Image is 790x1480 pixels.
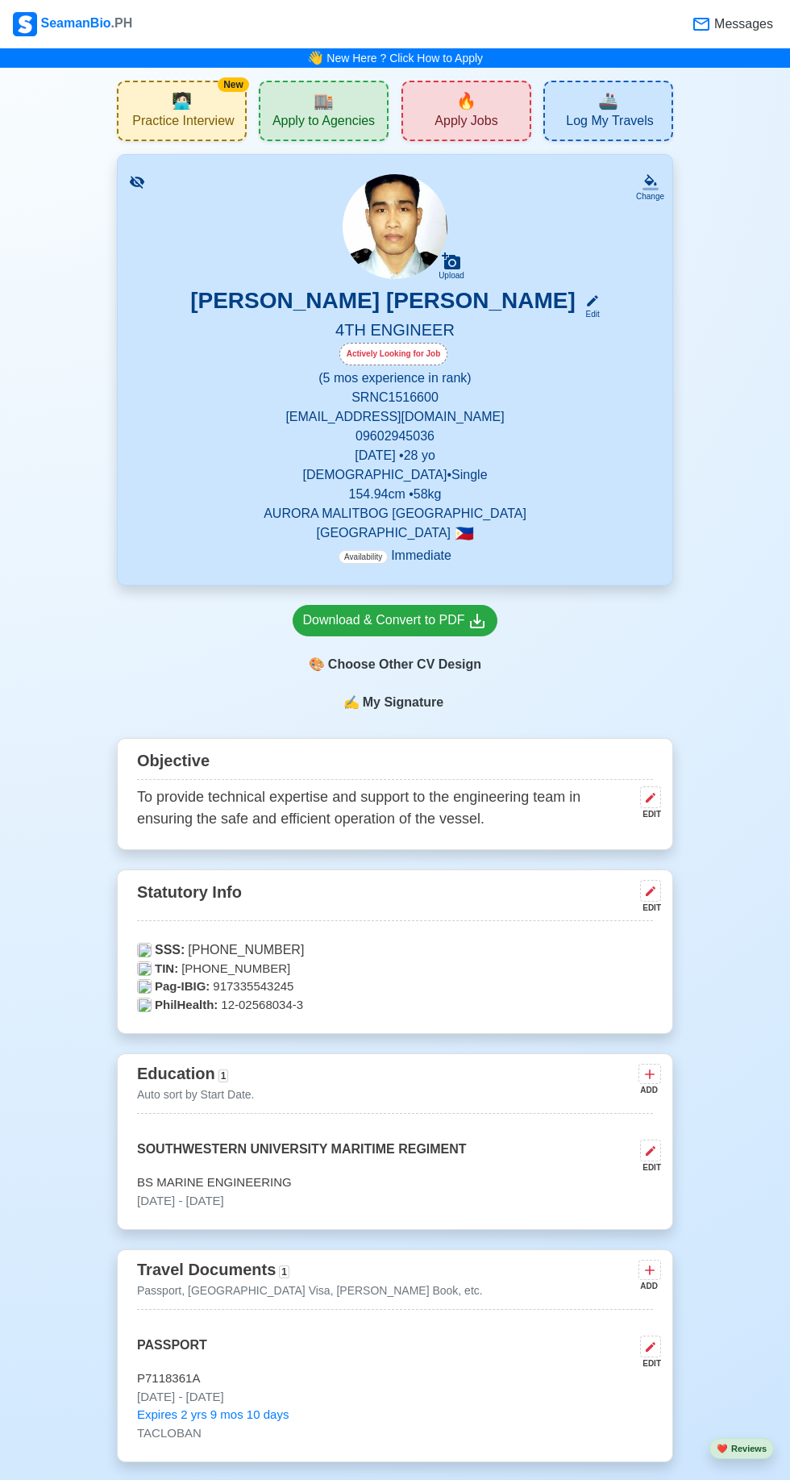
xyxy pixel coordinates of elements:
span: .PH [111,16,133,30]
p: [PHONE_NUMBER] [137,940,653,960]
div: EDIT [634,808,661,820]
span: Messages [711,15,773,34]
span: 1 [279,1265,289,1278]
p: (5 mos experience in rank) [137,369,653,388]
span: My Signature [360,693,447,712]
span: Pag-IBIG: [155,978,210,996]
img: Logo [13,12,37,36]
p: P7118361A [137,1370,653,1388]
span: Practice Interview [132,113,234,133]
div: EDIT [634,902,661,914]
div: ADD [638,1280,658,1292]
h5: 4TH ENGINEER [137,320,653,343]
p: To provide technical expertise and support to the engineering team in ensuring the safe and effic... [137,786,634,830]
span: TIN: [155,960,178,978]
p: [DEMOGRAPHIC_DATA] • Single [137,465,653,485]
div: New [218,77,249,92]
div: Actively Looking for Job [339,343,448,365]
p: [PHONE_NUMBER] [137,960,653,978]
div: EDIT [634,1357,661,1370]
p: 09602945036 [137,427,653,446]
p: 12-02568034-3 [137,996,653,1015]
p: [EMAIL_ADDRESS][DOMAIN_NAME] [137,407,653,427]
div: Objective [137,745,653,780]
span: Apply Jobs [434,113,497,133]
div: ADD [638,1084,658,1096]
div: Download & Convert to PDF [303,611,488,631]
span: Travel Documents [137,1261,276,1278]
span: 🇵🇭 [455,526,474,541]
span: bell [303,45,327,70]
span: sign [343,693,360,712]
p: 154.94 cm • 58 kg [137,485,653,504]
span: paint [309,655,325,674]
span: Availability [339,550,388,564]
div: SeamanBio [13,12,132,36]
p: Auto sort by Start Date. [137,1086,255,1103]
p: PASSPORT [137,1336,207,1370]
a: New Here ? Click How to Apply [326,52,483,65]
a: Download & Convert to PDF [293,605,498,636]
span: new [456,89,476,113]
span: Apply to Agencies [272,113,375,133]
p: SRN C1516600 [137,388,653,407]
span: agencies [314,89,334,113]
span: travel [598,89,618,113]
p: TACLOBAN [137,1424,653,1443]
span: Education [137,1065,215,1082]
p: [DATE] - [DATE] [137,1192,653,1211]
div: Statutory Info [137,877,653,921]
p: Immediate [339,546,451,565]
h3: [PERSON_NAME] [PERSON_NAME] [190,287,576,320]
div: Edit [579,308,600,320]
span: interview [172,89,192,113]
div: Upload [439,271,464,281]
p: BS MARINE ENGINEERING [137,1174,653,1192]
p: [GEOGRAPHIC_DATA] [137,523,653,543]
p: Passport, [GEOGRAPHIC_DATA] Visa, [PERSON_NAME] Book, etc. [137,1282,483,1299]
div: EDIT [634,1161,661,1174]
span: Expires 2 yrs 9 mos 10 days [137,1406,289,1424]
p: SOUTHWESTERN UNIVERSITY MARITIME REGIMENT [137,1140,467,1174]
p: AURORA MALITBOG [GEOGRAPHIC_DATA] [137,504,653,523]
span: 1 [218,1069,229,1082]
span: SSS: [155,940,185,960]
span: PhilHealth: [155,996,218,1015]
span: Log My Travels [566,113,653,133]
div: Change [636,190,664,202]
button: heartReviews [709,1438,774,1460]
p: [DATE] - [DATE] [137,1388,653,1407]
span: heart [717,1444,728,1453]
p: [DATE] • 28 yo [137,446,653,465]
div: Choose Other CV Design [293,649,498,680]
p: 917335543245 [137,978,653,996]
